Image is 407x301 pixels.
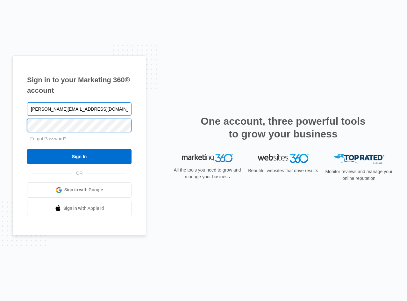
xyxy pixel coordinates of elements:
[182,154,233,163] img: Marketing 360
[199,115,368,140] h2: One account, three powerful tools to grow your business
[333,154,384,164] img: Top Rated Local
[63,205,104,212] span: Sign in with Apple Id
[27,182,132,198] a: Sign in with Google
[64,187,103,193] span: Sign in with Google
[247,167,319,174] p: Beautiful websites that drive results
[30,136,67,141] a: Forgot Password?
[27,201,132,216] a: Sign in with Apple Id
[27,75,132,96] h1: Sign in to your Marketing 360® account
[27,149,132,164] input: Sign In
[172,167,243,180] p: All the tools you need to grow and manage your business
[72,170,87,177] span: OR
[258,154,309,163] img: Websites 360
[27,102,132,116] input: Email
[323,168,395,182] p: Monitor reviews and manage your online reputation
